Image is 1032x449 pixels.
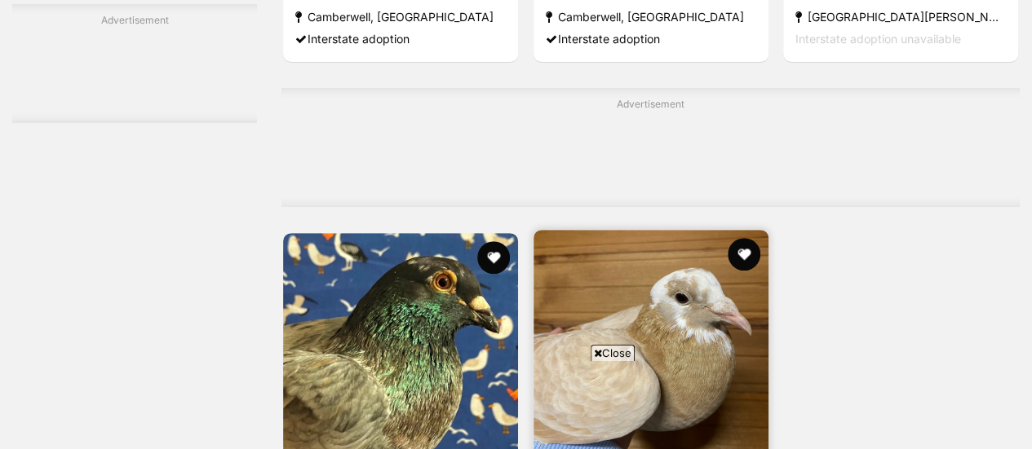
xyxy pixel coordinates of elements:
[727,238,760,271] button: favourite
[546,6,756,28] strong: Camberwell, [GEOGRAPHIC_DATA]
[795,32,961,46] span: Interstate adoption unavailable
[219,368,813,441] iframe: Advertisement
[295,28,506,50] div: Interstate adoption
[12,4,257,123] div: Advertisement
[795,6,1006,28] strong: [GEOGRAPHIC_DATA][PERSON_NAME][GEOGRAPHIC_DATA]
[281,88,1020,207] div: Advertisement
[591,345,635,361] span: Close
[295,6,506,28] strong: Camberwell, [GEOGRAPHIC_DATA]
[477,241,510,274] button: favourite
[546,28,756,50] div: Interstate adoption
